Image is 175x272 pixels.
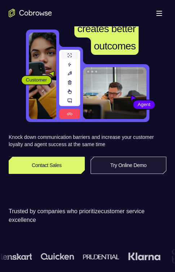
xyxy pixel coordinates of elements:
[83,67,146,119] img: A customer support agent talking on the phone
[29,32,56,119] img: A customer holding their phone
[29,251,62,262] img: quicken
[77,23,135,34] span: creates better
[116,252,149,261] img: Klarna
[71,254,108,259] img: prudential
[9,157,85,174] a: Contact Sales
[59,50,80,119] img: A series of tools used in co-browsing sessions
[9,133,166,148] p: Knock down communication barriers and increase your customer loyalty and agent success at the sam...
[91,157,167,174] a: Try Online Demo
[9,9,52,17] a: Go to the home page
